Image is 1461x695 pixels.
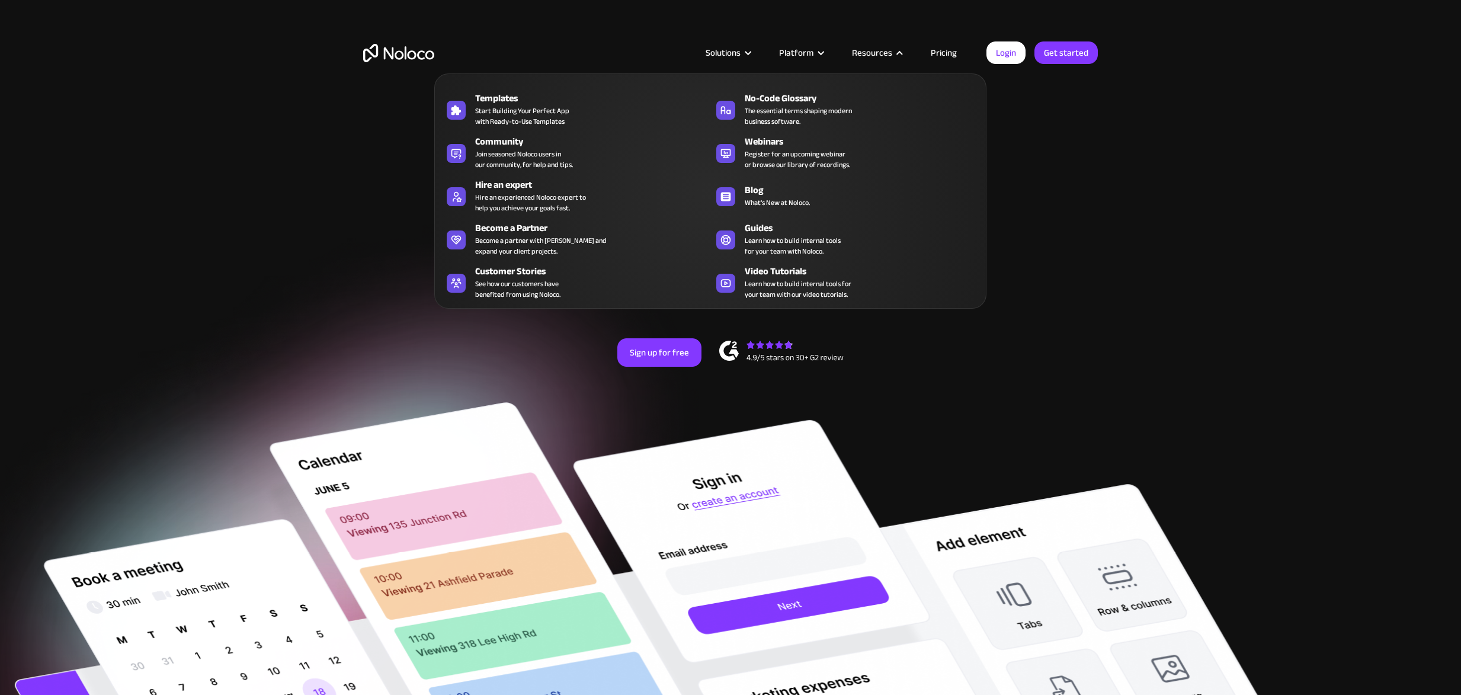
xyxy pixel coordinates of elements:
[441,132,710,172] a: CommunityJoin seasoned Noloco users inour community, for help and tips.
[441,89,710,129] a: TemplatesStart Building Your Perfect Appwith Ready-to-Use Templates
[475,149,573,170] span: Join seasoned Noloco users in our community, for help and tips.
[745,183,985,197] div: Blog
[710,219,980,259] a: GuidesLearn how to build internal toolsfor your team with Noloco.
[441,262,710,302] a: Customer StoriesSee how our customers havebenefited from using Noloco.
[710,262,980,302] a: Video TutorialsLearn how to build internal tools foryour team with our video tutorials.
[745,149,850,170] span: Register for an upcoming webinar or browse our library of recordings.
[745,134,985,149] div: Webinars
[475,91,716,105] div: Templates
[434,57,986,309] nav: Resources
[745,197,810,208] span: What's New at Noloco.
[745,105,852,127] span: The essential terms shaping modern business software.
[475,264,716,278] div: Customer Stories
[475,278,560,300] span: See how our customers have benefited from using Noloco.
[617,338,701,367] a: Sign up for free
[745,221,985,235] div: Guides
[475,134,716,149] div: Community
[363,152,1098,246] h2: Business Apps for Teams
[691,45,764,60] div: Solutions
[852,45,892,60] div: Resources
[745,278,851,300] span: Learn how to build internal tools for your team with our video tutorials.
[706,45,741,60] div: Solutions
[441,219,710,259] a: Become a PartnerBecome a partner with [PERSON_NAME] andexpand your client projects.
[363,44,434,62] a: home
[745,235,841,257] span: Learn how to build internal tools for your team with Noloco.
[764,45,837,60] div: Platform
[986,41,1026,64] a: Login
[475,105,569,127] span: Start Building Your Perfect App with Ready-to-Use Templates
[441,175,710,216] a: Hire an expertHire an experienced Noloco expert tohelp you achieve your goals fast.
[745,91,985,105] div: No-Code Glossary
[475,221,716,235] div: Become a Partner
[1034,41,1098,64] a: Get started
[710,89,980,129] a: No-Code GlossaryThe essential terms shaping modernbusiness software.
[779,45,813,60] div: Platform
[475,235,607,257] div: Become a partner with [PERSON_NAME] and expand your client projects.
[745,264,985,278] div: Video Tutorials
[916,45,972,60] a: Pricing
[710,132,980,172] a: WebinarsRegister for an upcoming webinaror browse our library of recordings.
[475,192,586,213] div: Hire an experienced Noloco expert to help you achieve your goals fast.
[475,178,716,192] div: Hire an expert
[710,175,980,216] a: BlogWhat's New at Noloco.
[363,130,1098,140] h1: Custom No-Code Business Apps Platform
[837,45,916,60] div: Resources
